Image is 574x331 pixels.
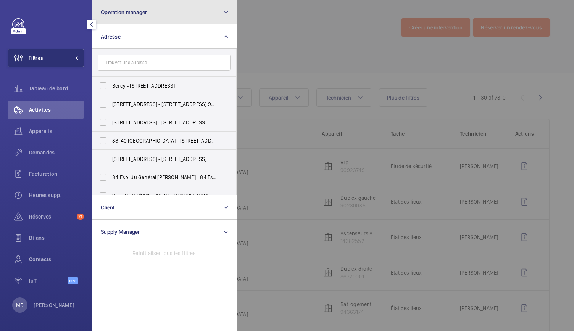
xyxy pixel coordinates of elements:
[29,127,84,135] span: Appareils
[29,149,84,156] span: Demandes
[29,85,84,92] span: Tableau de bord
[16,301,24,309] p: MD
[29,191,84,199] span: Heures supp.
[29,170,84,178] span: Facturation
[29,54,43,62] span: Filtres
[68,277,78,284] span: Beta
[29,255,84,263] span: Contacts
[29,277,68,284] span: IoT
[29,213,74,220] span: Réserves
[34,301,75,309] p: [PERSON_NAME]
[8,49,84,67] button: Filtres
[29,106,84,114] span: Activités
[29,234,84,242] span: Bilans
[77,214,84,220] span: 71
